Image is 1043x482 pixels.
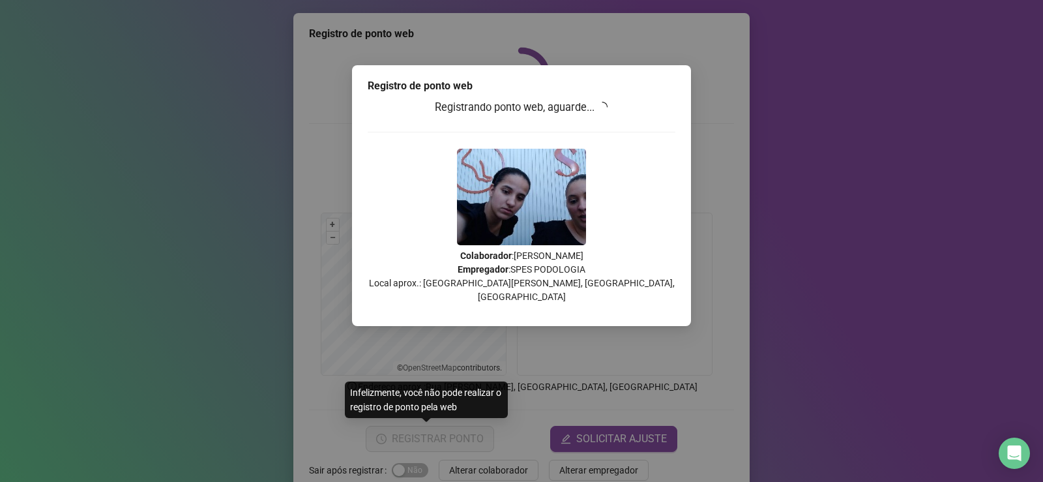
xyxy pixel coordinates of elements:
strong: Colaborador [460,250,512,261]
div: Infelizmente, você não pode realizar o registro de ponto pela web [345,382,508,418]
h3: Registrando ponto web, aguarde... [368,99,675,116]
strong: Empregador [458,264,508,275]
img: 2Q== [457,149,586,245]
div: Open Intercom Messenger [999,438,1030,469]
div: Registro de ponto web [368,78,675,94]
span: loading [595,99,610,114]
p: : [PERSON_NAME] : SPES PODOLOGIA Local aprox.: [GEOGRAPHIC_DATA][PERSON_NAME], [GEOGRAPHIC_DATA],... [368,249,675,304]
